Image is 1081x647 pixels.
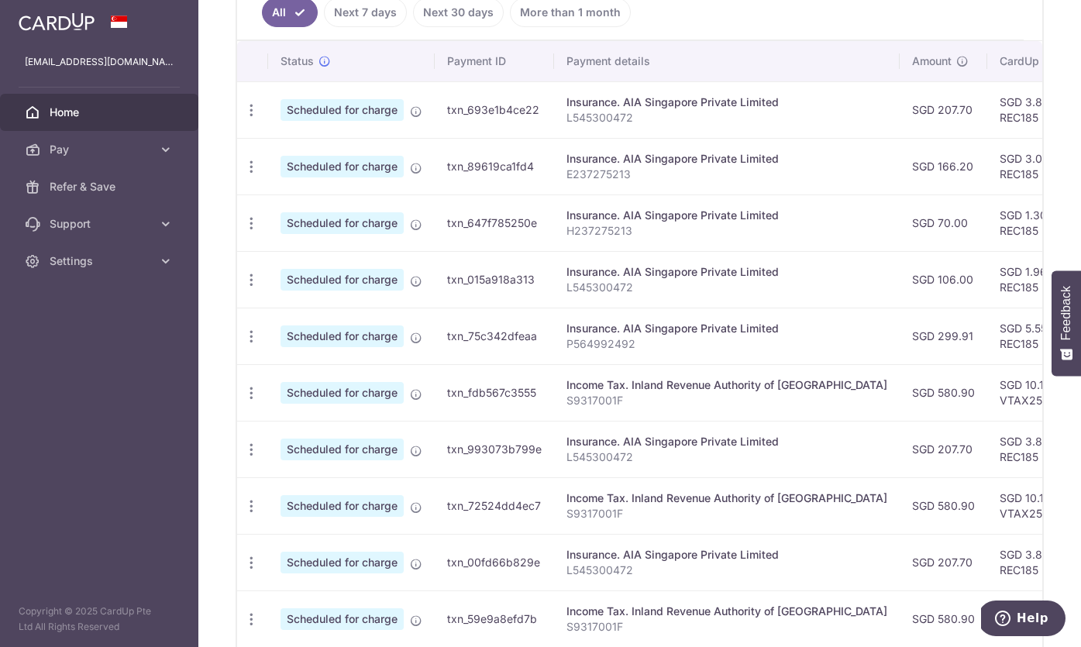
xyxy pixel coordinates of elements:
span: Scheduled for charge [281,608,404,630]
p: S9317001F [566,619,887,635]
span: Scheduled for charge [281,156,404,177]
span: Scheduled for charge [281,99,404,121]
td: txn_015a918a313 [435,251,554,308]
span: CardUp fee [1000,53,1059,69]
td: txn_72524dd4ec7 [435,477,554,534]
td: SGD 299.91 [900,308,987,364]
div: Income Tax. Inland Revenue Authority of [GEOGRAPHIC_DATA] [566,490,887,506]
p: L545300472 [566,280,887,295]
div: Insurance. AIA Singapore Private Limited [566,208,887,223]
p: L545300472 [566,449,887,465]
p: E237275213 [566,167,887,182]
div: Insurance. AIA Singapore Private Limited [566,95,887,110]
td: SGD 166.20 [900,138,987,194]
td: txn_647f785250e [435,194,554,251]
button: Feedback - Show survey [1052,270,1081,376]
span: Scheduled for charge [281,495,404,517]
span: Home [50,105,152,120]
span: Support [50,216,152,232]
span: Scheduled for charge [281,269,404,291]
p: L545300472 [566,110,887,126]
div: Income Tax. Inland Revenue Authority of [GEOGRAPHIC_DATA] [566,377,887,393]
p: S9317001F [566,506,887,521]
span: Scheduled for charge [281,212,404,234]
td: txn_993073b799e [435,421,554,477]
td: SGD 580.90 [900,590,987,647]
span: Amount [912,53,952,69]
img: CardUp [19,12,95,31]
p: H237275213 [566,223,887,239]
div: Insurance. AIA Singapore Private Limited [566,151,887,167]
td: txn_89619ca1fd4 [435,138,554,194]
p: [EMAIL_ADDRESS][DOMAIN_NAME] [25,54,174,70]
td: SGD 70.00 [900,194,987,251]
td: SGD 580.90 [900,364,987,421]
p: L545300472 [566,563,887,578]
p: S9317001F [566,393,887,408]
span: Scheduled for charge [281,325,404,347]
td: txn_59e9a8efd7b [435,590,554,647]
div: Insurance. AIA Singapore Private Limited [566,264,887,280]
th: Payment details [554,41,900,81]
p: P564992492 [566,336,887,352]
td: txn_75c342dfeaa [435,308,554,364]
td: SGD 207.70 [900,534,987,590]
td: txn_693e1b4ce22 [435,81,554,138]
span: Feedback [1059,286,1073,340]
td: txn_fdb567c3555 [435,364,554,421]
span: Settings [50,253,152,269]
iframe: Opens a widget where you can find more information [981,601,1066,639]
span: Scheduled for charge [281,552,404,573]
span: Scheduled for charge [281,439,404,460]
div: Insurance. AIA Singapore Private Limited [566,434,887,449]
td: SGD 207.70 [900,421,987,477]
td: SGD 207.70 [900,81,987,138]
span: Refer & Save [50,179,152,194]
div: Insurance. AIA Singapore Private Limited [566,547,887,563]
span: Pay [50,142,152,157]
td: SGD 580.90 [900,477,987,534]
div: Income Tax. Inland Revenue Authority of [GEOGRAPHIC_DATA] [566,604,887,619]
span: Scheduled for charge [281,382,404,404]
span: Status [281,53,314,69]
div: Insurance. AIA Singapore Private Limited [566,321,887,336]
td: txn_00fd66b829e [435,534,554,590]
th: Payment ID [435,41,554,81]
td: SGD 106.00 [900,251,987,308]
